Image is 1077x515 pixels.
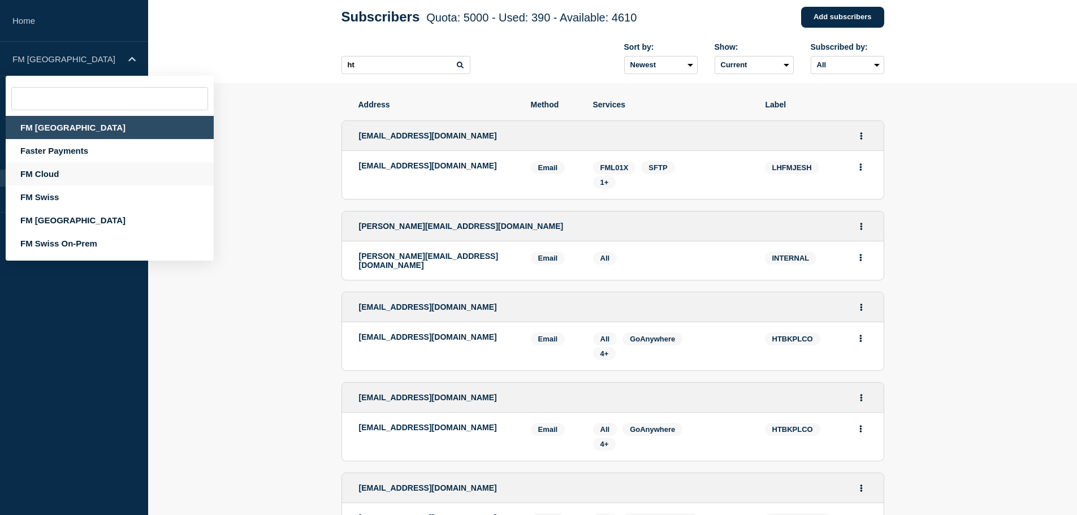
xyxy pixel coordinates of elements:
span: HTBKPLCO [765,332,820,345]
div: FM Swiss [6,185,214,209]
div: FM [GEOGRAPHIC_DATA] [6,209,214,232]
input: Search subscribers [341,56,470,74]
span: FML01X [600,163,629,172]
button: Actions [854,389,868,406]
select: Deleted [715,56,794,74]
p: [PERSON_NAME][EMAIL_ADDRESS][DOMAIN_NAME] [359,252,514,270]
span: Quota: 5000 - Used: 390 - Available: 4610 [426,11,637,24]
span: SFTP [648,163,667,172]
span: GoAnywhere [630,335,675,343]
span: 4+ [600,349,609,358]
span: Email [531,161,565,174]
p: FM [GEOGRAPHIC_DATA] [12,54,121,64]
span: All [600,254,610,262]
div: FM Swiss On-Prem [6,232,214,255]
button: Actions [854,298,868,316]
span: [EMAIL_ADDRESS][DOMAIN_NAME] [359,131,497,140]
span: Address [358,100,514,109]
span: GoAnywhere [630,425,675,434]
button: Actions [854,330,868,347]
span: [EMAIL_ADDRESS][DOMAIN_NAME] [359,483,497,492]
span: [PERSON_NAME][EMAIL_ADDRESS][DOMAIN_NAME] [359,222,564,231]
span: Services [593,100,749,109]
button: Actions [854,218,868,235]
span: [EMAIL_ADDRESS][DOMAIN_NAME] [359,393,497,402]
a: Add subscribers [801,7,884,28]
div: Sort by: [624,42,698,51]
span: [EMAIL_ADDRESS][DOMAIN_NAME] [359,302,497,311]
button: Actions [854,249,868,266]
span: HTBKPLCO [765,423,820,436]
span: All [600,425,610,434]
span: Email [531,252,565,265]
span: Email [531,423,565,436]
span: LHFMJESH [765,161,819,174]
p: [EMAIL_ADDRESS][DOMAIN_NAME] [359,423,514,432]
span: INTERNAL [765,252,817,265]
div: Faster Payments [6,139,214,162]
span: 1+ [600,178,609,187]
h1: Subscribers [341,9,637,25]
div: Subscribed by: [811,42,884,51]
button: Actions [854,127,868,145]
span: Label [765,100,867,109]
div: FM Cloud [6,162,214,185]
button: Actions [854,420,868,438]
span: Method [531,100,576,109]
div: Show: [715,42,794,51]
select: Subscribed by [811,56,884,74]
button: Actions [854,479,868,497]
button: Actions [854,158,868,176]
p: [EMAIL_ADDRESS][DOMAIN_NAME] [359,332,514,341]
span: Email [531,332,565,345]
select: Sort by [624,56,698,74]
span: 4+ [600,440,609,448]
span: All [600,335,610,343]
div: FM [GEOGRAPHIC_DATA] [6,116,214,139]
p: [EMAIL_ADDRESS][DOMAIN_NAME] [359,161,514,170]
